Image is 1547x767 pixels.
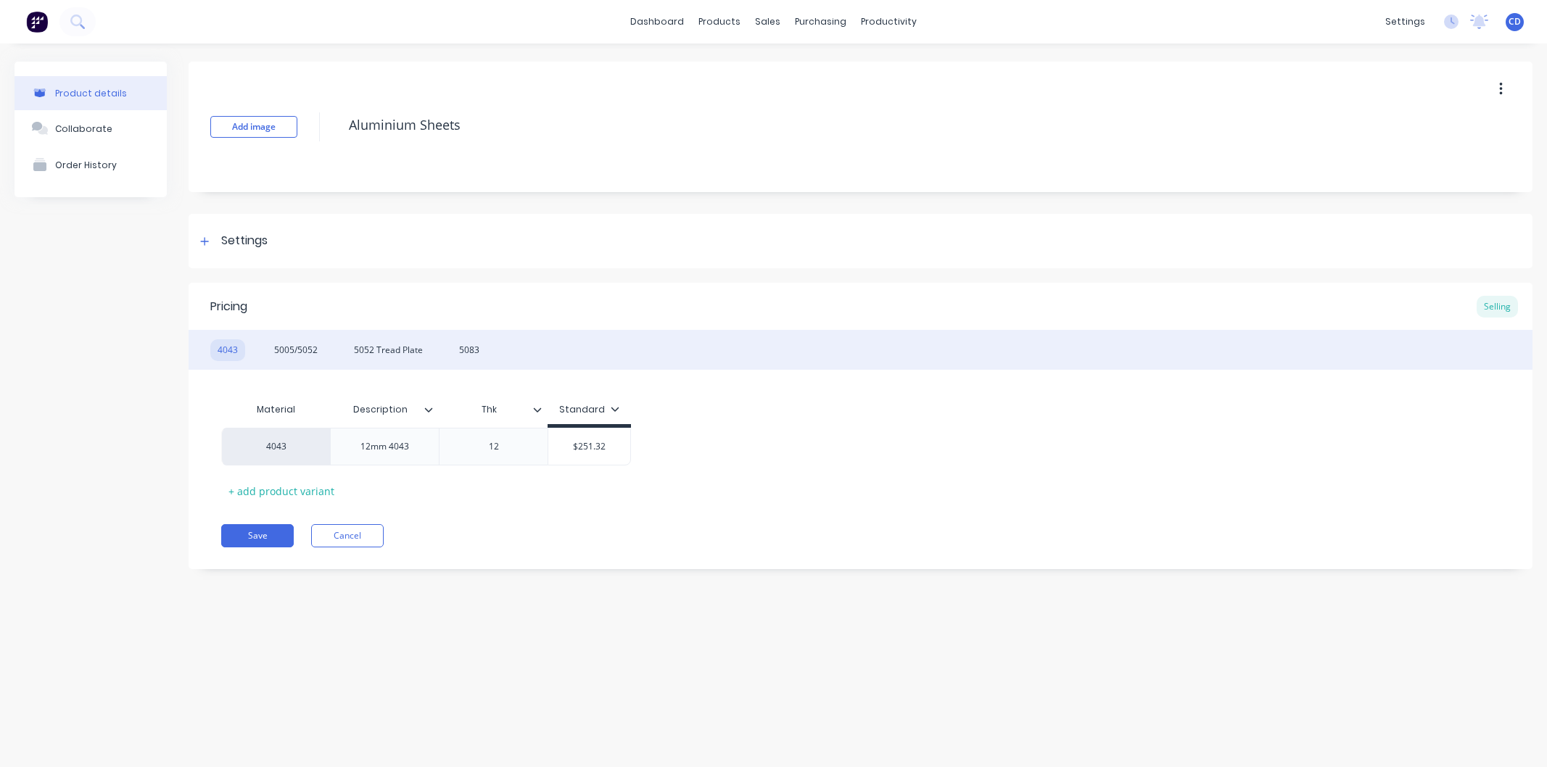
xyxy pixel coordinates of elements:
div: 4043 [221,428,330,465]
div: settings [1378,11,1432,33]
div: Description [330,391,430,428]
textarea: Aluminium Sheets [342,108,1382,142]
img: Factory [26,11,48,33]
button: Cancel [311,524,384,547]
button: Add image [210,116,297,138]
div: sales [748,11,788,33]
div: Description [330,395,439,424]
div: Thk [439,395,548,424]
div: 404312mm 404312$251.32 [221,428,631,465]
span: CD [1509,15,1521,28]
div: products [691,11,748,33]
div: 12 [458,437,530,456]
div: productivity [854,11,924,33]
div: Standard [559,403,619,416]
button: Order History [15,146,167,183]
div: Product details [55,88,127,99]
div: 12mm 4043 [349,437,421,456]
div: 4043 [210,339,245,361]
div: 5083 [452,339,487,361]
div: 5052 Tread Plate [347,339,430,361]
button: Product details [15,76,167,110]
div: purchasing [788,11,854,33]
div: Order History [55,159,117,170]
div: 5005/5052 [267,339,325,361]
div: $251.32 [548,428,630,465]
div: Collaborate [55,123,112,134]
div: Settings [221,232,268,250]
div: Thk [439,391,539,428]
button: Save [221,524,294,547]
a: dashboard [623,11,691,33]
div: Pricing [210,298,247,315]
div: Material [221,395,330,424]
button: Collaborate [15,110,167,146]
div: Selling [1477,296,1518,318]
div: + add product variant [221,480,342,502]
